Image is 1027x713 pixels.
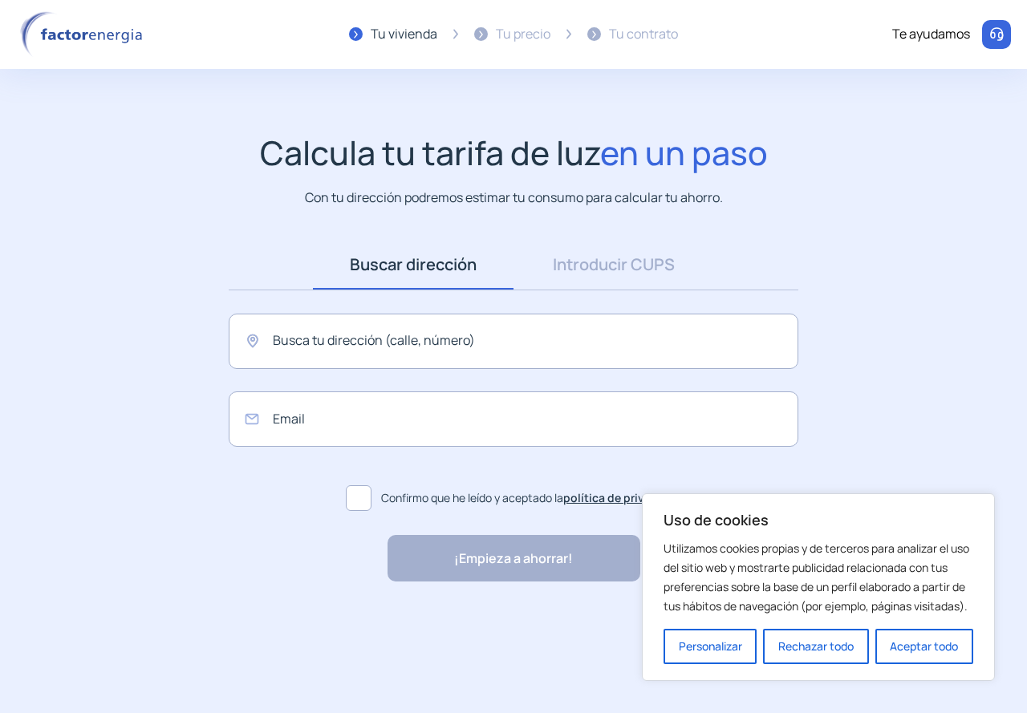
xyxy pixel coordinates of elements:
div: Uso de cookies [642,493,995,681]
img: logo factor [16,11,152,58]
a: política de privacidad [563,490,681,505]
div: Tu vivienda [371,24,437,45]
button: Aceptar todo [875,629,973,664]
div: Tu precio [496,24,550,45]
img: llamar [988,26,1005,43]
div: Te ayudamos [892,24,970,45]
p: Con tu dirección podremos estimar tu consumo para calcular tu ahorro. [305,188,723,208]
a: Introducir CUPS [513,240,714,290]
h1: Calcula tu tarifa de luz [260,133,768,172]
a: Buscar dirección [313,240,513,290]
span: Confirmo que he leído y aceptado la [381,489,681,507]
button: Rechazar todo [763,629,868,664]
div: Tu contrato [609,24,678,45]
p: Utilizamos cookies propias y de terceros para analizar el uso del sitio web y mostrarte publicida... [664,539,973,616]
button: Personalizar [664,629,757,664]
span: en un paso [600,130,768,175]
p: Uso de cookies [664,510,973,529]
